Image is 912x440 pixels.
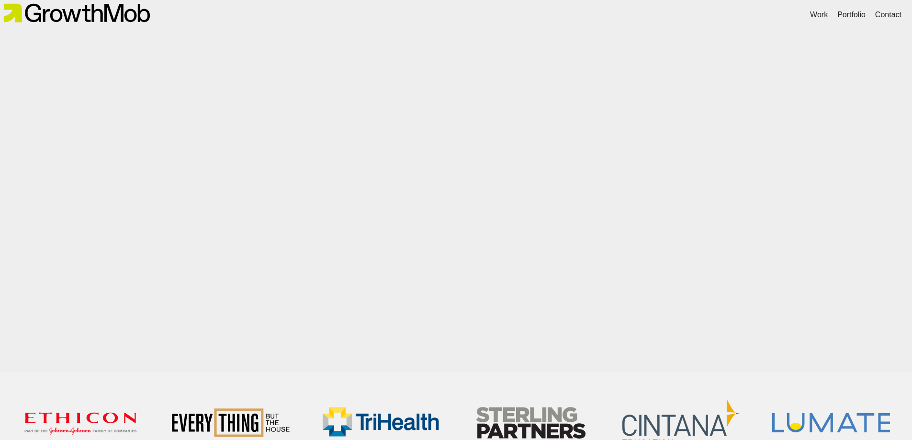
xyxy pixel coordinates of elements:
a: Work [810,9,828,21]
img: Home 6 [772,413,889,432]
img: Home 2 [172,408,289,438]
a: Portfolio [837,9,866,21]
nav: Main nav [805,7,906,23]
img: Home 1 [22,409,139,436]
a: Contact [875,9,901,21]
